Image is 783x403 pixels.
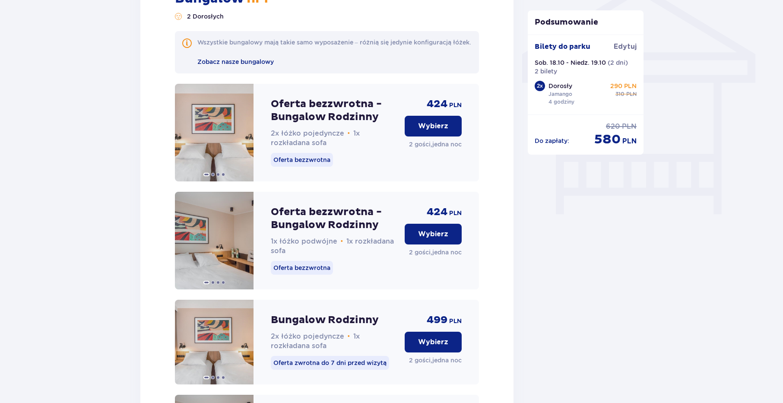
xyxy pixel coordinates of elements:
button: Wybierz [405,332,462,352]
p: Do zapłaty : [535,136,569,145]
p: Oferta bezzwrotna [271,153,333,167]
p: Oferta zwrotna do 7 dni przed wizytą [271,356,389,370]
p: Oferta bezzwrotna [271,261,333,275]
p: 2 gości , jedna noc [409,140,462,149]
p: ( 2 dni ) [608,58,628,67]
span: PLN [626,90,637,98]
div: Wszystkie bungalowy mają takie samo wyposażenie – różnią się jedynie konfiguracją łóżek. [197,38,471,47]
div: 2 x [535,81,545,91]
span: 499 [427,314,447,327]
span: • [348,129,350,138]
span: • [348,332,350,341]
span: PLN [449,101,462,110]
p: 2 Dorosłych [187,12,224,21]
p: 2 bilety [535,67,557,76]
span: 620 [606,122,620,131]
span: Zobacz nasze bungalowy [197,58,274,65]
img: Oferta bezzwrotna - Bungalow Rodzinny [175,84,254,181]
p: Jamango [548,90,572,98]
span: 310 [615,90,624,98]
p: Oferta bezzwrotna - Bungalow Rodzinny [271,98,398,124]
p: Bilety do parku [535,42,590,51]
p: Wybierz [418,121,448,131]
p: 2 gości , jedna noc [409,248,462,257]
a: Zobacz nasze bungalowy [197,57,274,67]
span: 424 [427,98,447,111]
p: 290 PLN [610,82,637,90]
span: Edytuj [614,42,637,51]
button: Wybierz [405,116,462,136]
span: • [341,237,343,246]
span: 2x łóżko pojedyncze [271,129,344,137]
img: Oferta bezzwrotna - Bungalow Rodzinny [175,192,254,289]
img: Liczba gości [175,13,182,20]
span: PLN [449,209,462,218]
span: 580 [594,131,621,148]
p: Oferta bezzwrotna - Bungalow Rodzinny [271,206,398,232]
p: Podsumowanie [528,17,644,28]
p: Dorosły [548,82,572,90]
p: 4 godziny [548,98,574,106]
img: Bungalow Rodzinny [175,300,254,384]
span: PLN [449,317,462,326]
p: Sob. 18.10 - Niedz. 19.10 [535,58,606,67]
p: Bungalow Rodzinny [271,314,379,327]
span: 424 [427,206,447,219]
button: Wybierz [405,224,462,244]
p: Wybierz [418,229,448,239]
span: 1x łóżko podwójne [271,237,337,245]
span: 2x łóżko pojedyncze [271,332,344,340]
span: PLN [622,122,637,131]
p: 2 gości , jedna noc [409,356,462,365]
span: PLN [622,136,637,146]
p: Wybierz [418,337,448,347]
